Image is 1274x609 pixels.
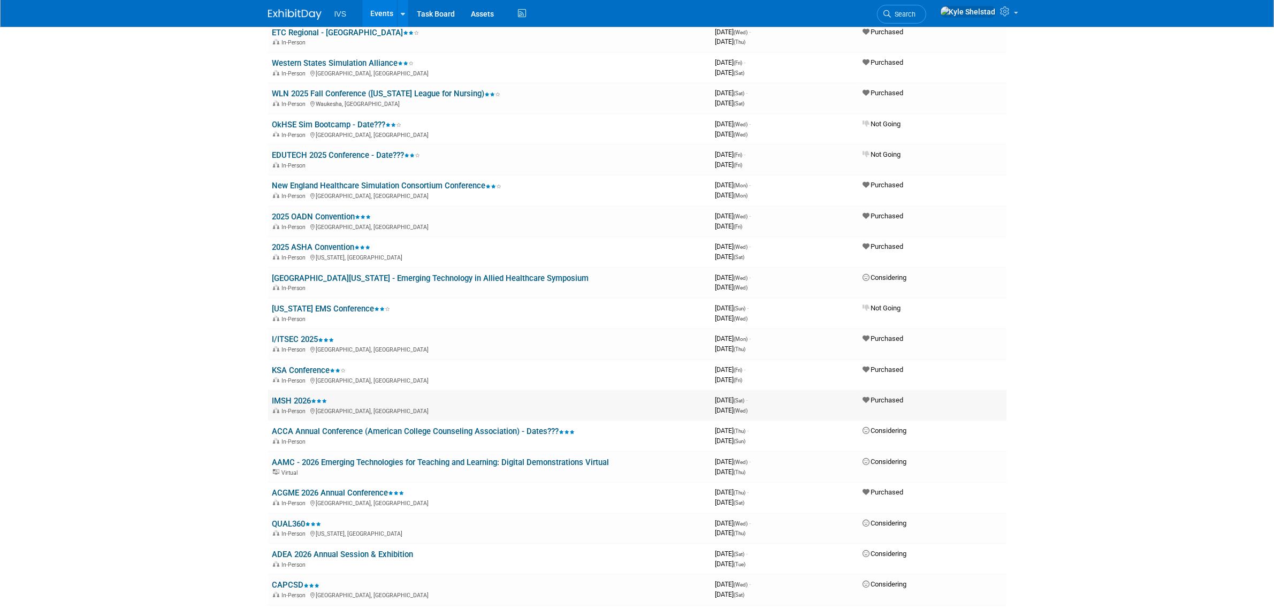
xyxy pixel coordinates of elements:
[334,10,347,18] span: IVS
[272,120,402,130] a: OkHSE Sim Bootcamp - Date???
[734,101,745,106] span: (Sat)
[734,121,748,127] span: (Wed)
[715,222,743,230] span: [DATE]
[750,273,751,281] span: -
[750,519,751,527] span: -
[272,89,501,98] a: WLN 2025 Fall Conference ([US_STATE] League for Nursing)
[877,5,926,24] a: Search
[863,334,904,342] span: Purchased
[715,181,751,189] span: [DATE]
[272,130,707,139] div: [GEOGRAPHIC_DATA], [GEOGRAPHIC_DATA]
[734,224,743,230] span: (Fri)
[750,242,751,250] span: -
[273,377,279,383] img: In-Person Event
[715,366,746,374] span: [DATE]
[715,130,748,138] span: [DATE]
[863,458,907,466] span: Considering
[715,273,751,281] span: [DATE]
[272,334,334,344] a: I/ITSEC 2025
[272,366,346,375] a: KSA Conference
[734,60,743,66] span: (Fri)
[863,181,904,189] span: Purchased
[734,377,743,383] span: (Fri)
[734,316,748,322] span: (Wed)
[715,191,748,199] span: [DATE]
[734,592,745,598] span: (Sat)
[273,193,279,198] img: In-Person Event
[863,150,901,158] span: Not Going
[734,459,748,465] span: (Wed)
[734,490,746,496] span: (Thu)
[273,408,279,413] img: In-Person Event
[734,521,748,527] span: (Wed)
[750,580,751,588] span: -
[273,561,279,567] img: In-Person Event
[273,254,279,260] img: In-Person Event
[744,150,746,158] span: -
[272,99,707,108] div: Waukesha, [GEOGRAPHIC_DATA]
[282,346,309,353] span: In-Person
[715,99,745,107] span: [DATE]
[272,212,371,222] a: 2025 OADN Convention
[734,438,746,444] span: (Sun)
[750,28,751,36] span: -
[272,222,707,231] div: [GEOGRAPHIC_DATA], [GEOGRAPHIC_DATA]
[715,253,745,261] span: [DATE]
[715,427,749,435] span: [DATE]
[282,193,309,200] span: In-Person
[734,244,748,250] span: (Wed)
[282,316,309,323] span: In-Person
[272,376,707,384] div: [GEOGRAPHIC_DATA], [GEOGRAPHIC_DATA]
[282,592,309,599] span: In-Person
[863,242,904,250] span: Purchased
[734,132,748,138] span: (Wed)
[715,68,745,77] span: [DATE]
[863,28,904,36] span: Purchased
[273,316,279,321] img: In-Person Event
[282,101,309,108] span: In-Person
[282,254,309,261] span: In-Person
[744,366,746,374] span: -
[734,561,746,567] span: (Tue)
[273,132,279,137] img: In-Person Event
[282,39,309,46] span: In-Person
[747,427,749,435] span: -
[746,89,748,97] span: -
[734,530,746,536] span: (Thu)
[715,437,746,445] span: [DATE]
[272,273,589,283] a: [GEOGRAPHIC_DATA][US_STATE] - Emerging Technology in Allied Healthcare Symposium
[863,89,904,97] span: Purchased
[747,304,749,312] span: -
[715,242,751,250] span: [DATE]
[272,242,371,252] a: 2025 ASHA Convention
[282,377,309,384] span: In-Person
[746,396,748,404] span: -
[734,346,746,352] span: (Thu)
[715,345,746,353] span: [DATE]
[273,438,279,444] img: In-Person Event
[272,181,502,191] a: New England Healthcare Simulation Consortium Conference
[863,304,901,312] span: Not Going
[744,58,746,66] span: -
[715,590,745,598] span: [DATE]
[863,580,907,588] span: Considering
[863,366,904,374] span: Purchased
[272,396,327,406] a: IMSH 2026
[734,275,748,281] span: (Wed)
[272,345,707,353] div: [GEOGRAPHIC_DATA], [GEOGRAPHIC_DATA]
[282,285,309,292] span: In-Person
[715,304,749,312] span: [DATE]
[863,396,904,404] span: Purchased
[272,590,707,599] div: [GEOGRAPHIC_DATA], [GEOGRAPHIC_DATA]
[715,161,743,169] span: [DATE]
[715,89,748,97] span: [DATE]
[734,336,748,342] span: (Mon)
[715,468,746,476] span: [DATE]
[272,150,421,160] a: EDUTECH 2025 Conference - Date???
[273,224,279,229] img: In-Person Event
[734,408,748,414] span: (Wed)
[272,498,707,507] div: [GEOGRAPHIC_DATA], [GEOGRAPHIC_DATA]
[282,438,309,445] span: In-Person
[734,428,746,434] span: (Thu)
[282,469,301,476] span: Virtual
